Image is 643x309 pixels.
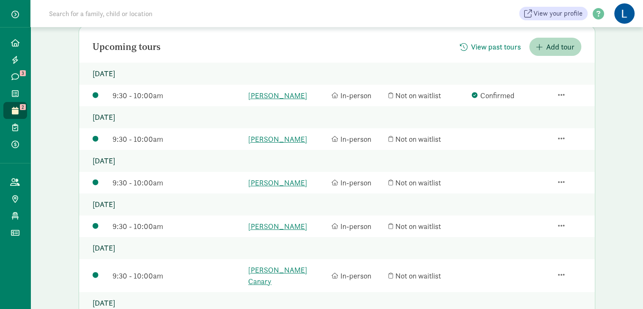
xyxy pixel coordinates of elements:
a: [PERSON_NAME] [248,90,327,101]
div: In-person [331,221,384,232]
p: [DATE] [79,193,595,215]
a: View your profile [519,7,588,20]
h2: Upcoming tours [93,42,161,52]
div: 9:30 - 10:00am [112,177,244,188]
span: 2 [20,104,26,110]
a: View past tours [453,42,528,52]
div: 9:30 - 10:00am [112,90,244,101]
div: In-person [331,133,384,145]
div: 9:30 - 10:00am [112,221,244,232]
p: [DATE] [79,63,595,85]
span: View past tours [471,41,521,52]
span: View your profile [534,8,583,19]
div: Not on waitlist [389,270,468,281]
div: In-person [331,270,384,281]
a: [PERSON_NAME] [248,221,327,232]
p: [DATE] [79,150,595,172]
div: In-person [331,177,384,188]
a: [PERSON_NAME] [248,133,327,145]
div: Not on waitlist [389,90,468,101]
input: Search for a family, child or location [44,5,281,22]
a: [PERSON_NAME] [248,177,327,188]
iframe: Chat Widget [601,268,643,309]
div: 9:30 - 10:00am [112,133,244,145]
div: Not on waitlist [389,133,468,145]
div: Not on waitlist [389,177,468,188]
button: Add tour [529,38,581,56]
button: View past tours [453,38,528,56]
div: In-person [331,90,384,101]
a: 2 [3,102,27,119]
div: Not on waitlist [389,221,468,232]
a: 3 [3,68,27,85]
div: Confirmed [471,90,550,101]
p: [DATE] [79,237,595,259]
div: 9:30 - 10:00am [112,270,244,281]
span: Add tour [546,41,575,52]
a: [PERSON_NAME] Canary [248,264,327,287]
span: 3 [20,70,26,76]
p: [DATE] [79,106,595,128]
